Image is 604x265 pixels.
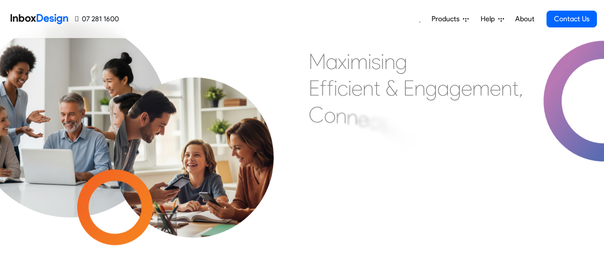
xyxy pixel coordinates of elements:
div: t [374,75,380,101]
div: i [386,115,390,141]
div: c [337,75,348,101]
div: f [327,75,334,101]
div: x [338,48,347,75]
div: , [519,75,523,101]
a: 07 281 1600 [75,14,119,24]
div: g [425,75,437,101]
div: c [369,108,379,135]
div: i [347,48,350,75]
div: i [381,48,384,75]
div: e [358,106,369,132]
div: n [363,75,374,101]
div: e [490,75,501,101]
div: i [334,75,337,101]
div: n [384,48,395,75]
a: About [512,10,537,28]
div: m [472,75,490,101]
div: s [371,48,381,75]
a: Help [477,10,508,28]
div: i [368,48,371,75]
div: a [326,48,338,75]
div: g [401,123,413,150]
div: n [390,119,401,145]
div: n [414,75,425,101]
a: Products [428,10,472,28]
div: n [336,103,347,129]
div: C [309,101,324,128]
div: M [309,48,326,75]
div: n [501,75,512,101]
div: Maximising Efficient & Engagement, Connecting Schools, Families, and Students. [309,48,523,181]
div: m [350,48,368,75]
img: parents_with_child.png [94,51,294,251]
span: Products [432,14,463,24]
div: i [348,75,352,101]
div: & [386,75,398,101]
div: E [309,75,320,101]
div: o [324,102,336,128]
a: Contact Us [547,11,597,27]
span: Help [481,14,498,24]
div: t [512,75,519,101]
div: e [352,75,363,101]
div: g [395,48,407,75]
div: t [379,111,386,138]
div: n [347,104,358,131]
div: E [403,75,414,101]
div: g [449,75,461,101]
div: a [437,75,449,101]
div: f [320,75,327,101]
div: e [461,75,472,101]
